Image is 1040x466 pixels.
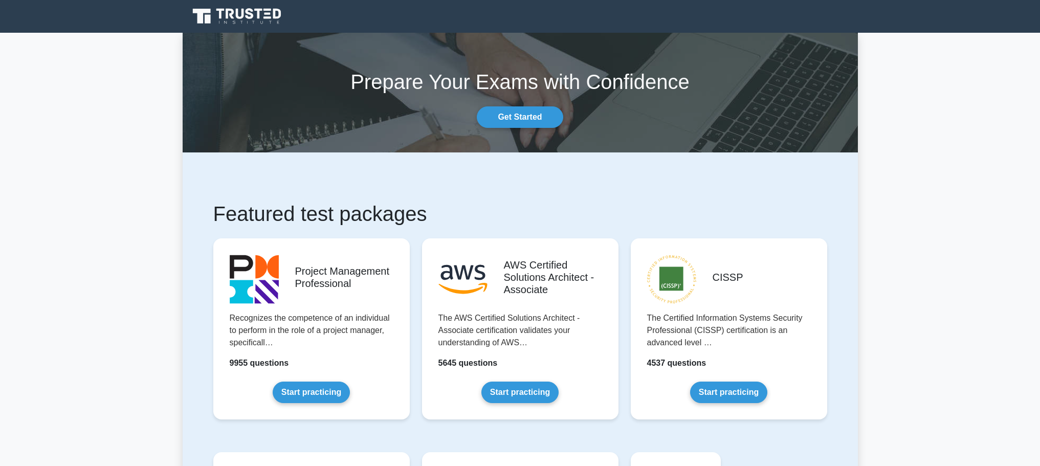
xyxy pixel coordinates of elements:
[690,382,767,403] a: Start practicing
[477,106,563,128] a: Get Started
[481,382,559,403] a: Start practicing
[213,202,827,226] h1: Featured test packages
[183,70,858,94] h1: Prepare Your Exams with Confidence
[273,382,350,403] a: Start practicing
